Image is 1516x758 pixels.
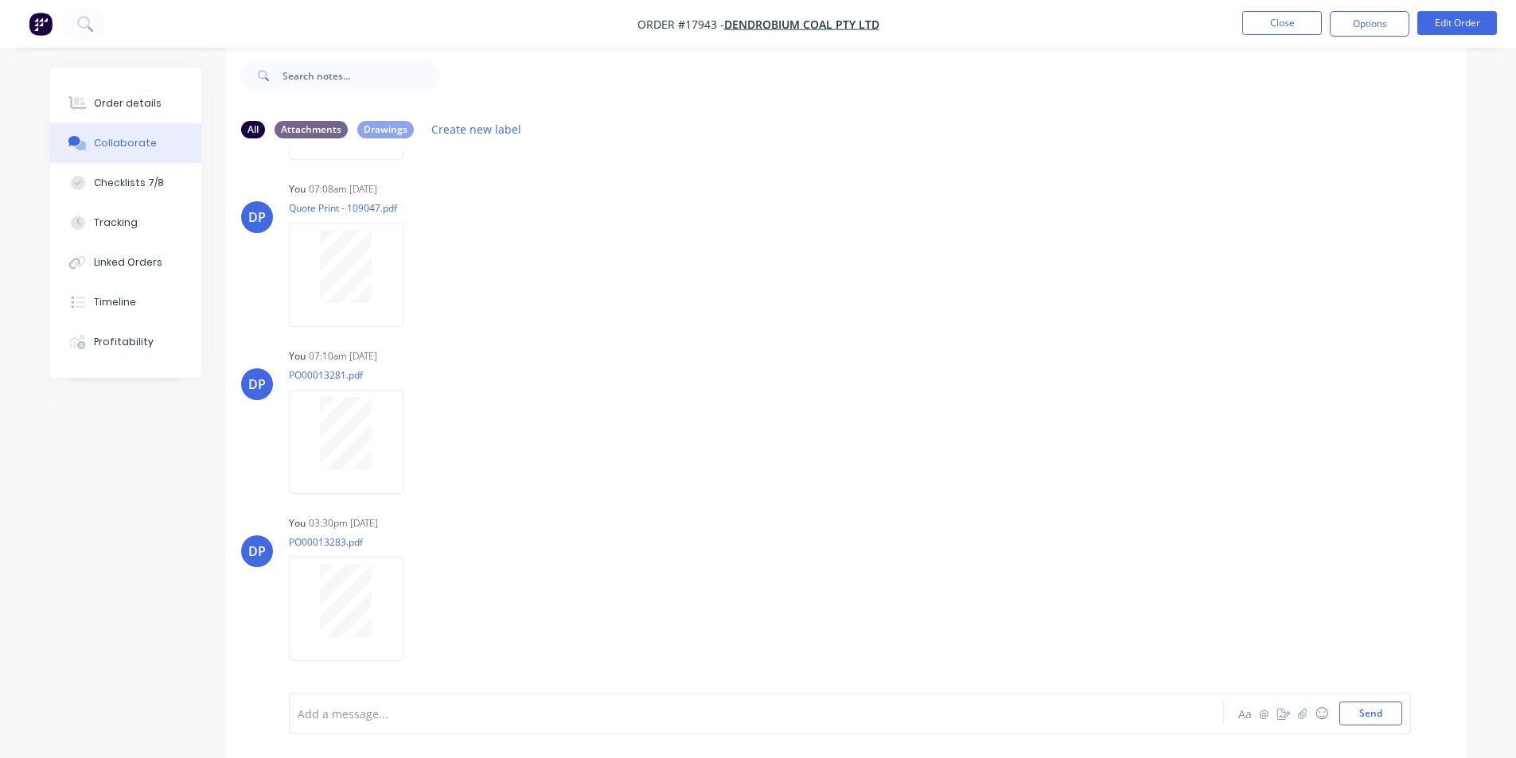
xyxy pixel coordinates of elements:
div: DP [248,542,266,561]
div: Tracking [94,216,138,230]
button: Close [1242,11,1322,35]
button: Options [1330,11,1409,37]
button: Edit Order [1417,11,1497,35]
button: Aa [1236,704,1255,723]
div: Linked Orders [94,255,162,270]
div: All [241,121,265,138]
button: Linked Orders [50,243,201,282]
div: Order details [94,96,162,111]
img: Factory [29,12,53,36]
p: PO00013281.pdf [289,368,419,382]
p: PO00013283.pdf [289,535,419,549]
div: Collaborate [94,136,157,150]
div: Checklists 7/8 [94,176,164,190]
div: Drawings [357,121,414,138]
button: Collaborate [50,123,201,163]
button: Send [1339,702,1402,725]
div: You [289,516,306,531]
button: Order details [50,84,201,123]
span: Order #17943 - [637,17,724,32]
p: Quote Print - 109047.pdf [289,201,419,215]
button: Tracking [50,203,201,243]
div: Profitability [94,335,154,349]
div: DP [248,208,266,227]
div: Timeline [94,295,136,309]
input: Search notes... [283,60,440,91]
div: 07:10am [DATE] [309,349,377,363]
div: DP [248,375,266,394]
div: Attachments [275,121,348,138]
div: 07:08am [DATE] [309,182,377,196]
button: Timeline [50,282,201,322]
a: Dendrobium Coal Pty Ltd [724,17,879,32]
button: @ [1255,704,1274,723]
button: Create new label [423,119,530,140]
div: 03:30pm [DATE] [309,516,378,531]
div: You [289,182,306,196]
button: Profitability [50,322,201,362]
button: Checklists 7/8 [50,163,201,203]
div: You [289,349,306,363]
button: ☺ [1312,704,1331,723]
